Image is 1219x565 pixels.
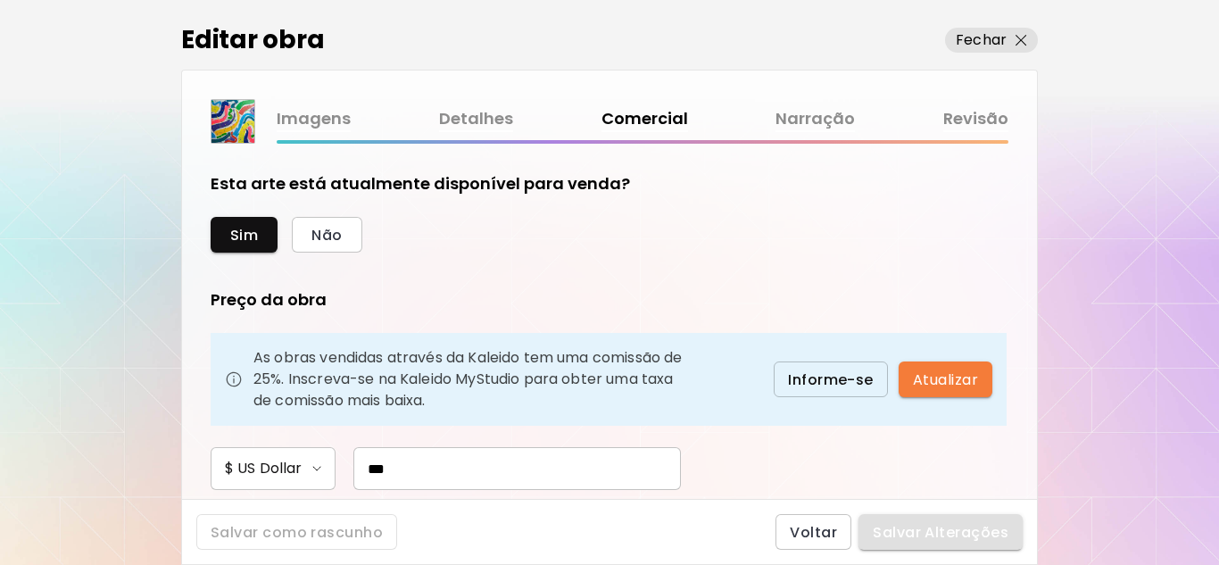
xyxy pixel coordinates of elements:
span: Não [311,226,342,245]
a: Narração [775,106,855,132]
h6: $ US Dollar [225,458,302,479]
button: Informe-se [774,361,888,397]
a: Detalhes [439,106,513,132]
button: Não [292,217,361,253]
h5: Esta arte está atualmente disponível para venda? [211,172,630,195]
span: Sim [230,226,258,245]
h5: Preço da obra [211,288,327,312]
a: Revisão [943,106,1008,132]
button: $ US Dollar [211,447,336,490]
p: As obras vendidas através da Kaleido tem uma comissão de 25%. Inscreva-se na Kaleido MyStudio par... [253,347,684,411]
span: Voltar [790,523,837,542]
img: thumbnail [211,100,254,143]
button: Sim [211,217,278,253]
span: Atualizar [913,370,978,389]
button: Voltar [775,514,851,550]
span: Informe-se [788,370,874,389]
button: Atualizar [899,361,992,397]
a: Imagens [277,106,351,132]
